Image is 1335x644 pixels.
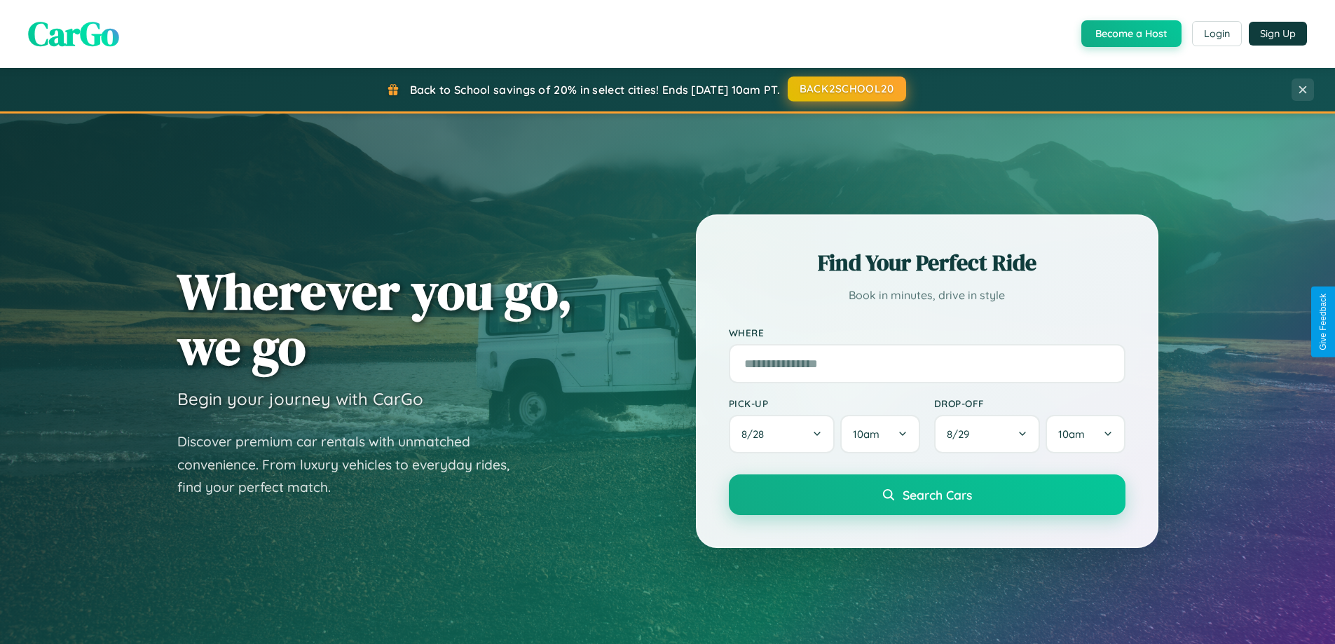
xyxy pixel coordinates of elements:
span: CarGo [28,11,119,57]
label: Drop-off [934,397,1125,409]
p: Book in minutes, drive in style [729,285,1125,306]
span: 8 / 29 [947,427,976,441]
div: Give Feedback [1318,294,1328,350]
span: 10am [1058,427,1085,441]
span: Back to School savings of 20% in select cities! Ends [DATE] 10am PT. [410,83,780,97]
span: Search Cars [903,487,972,502]
button: 10am [1046,415,1125,453]
button: Search Cars [729,474,1125,515]
h3: Begin your journey with CarGo [177,388,423,409]
h1: Wherever you go, we go [177,263,573,374]
label: Where [729,327,1125,338]
span: 8 / 28 [741,427,771,441]
button: 8/28 [729,415,835,453]
button: BACK2SCHOOL20 [788,76,906,102]
h2: Find Your Perfect Ride [729,247,1125,278]
button: 10am [840,415,919,453]
label: Pick-up [729,397,920,409]
button: Login [1192,21,1242,46]
button: 8/29 [934,415,1041,453]
span: 10am [853,427,879,441]
button: Become a Host [1081,20,1182,47]
p: Discover premium car rentals with unmatched convenience. From luxury vehicles to everyday rides, ... [177,430,528,499]
button: Sign Up [1249,22,1307,46]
